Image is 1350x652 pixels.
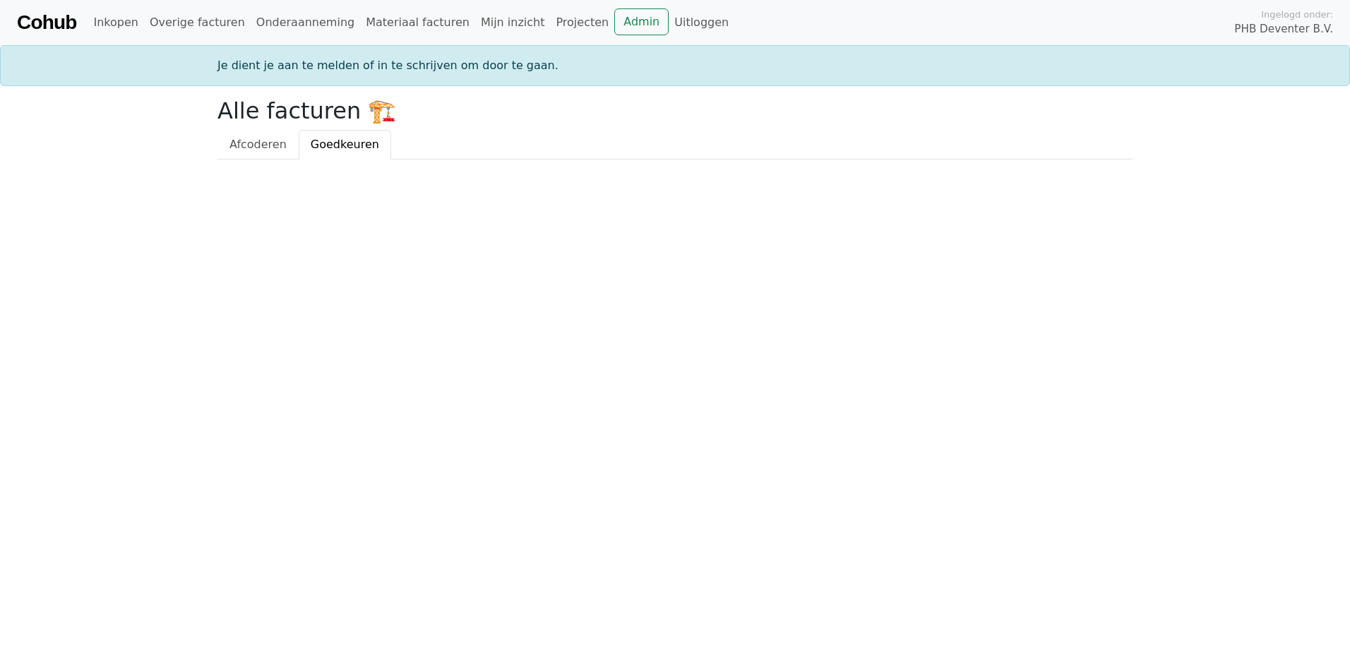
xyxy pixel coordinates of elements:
[614,8,669,35] a: Admin
[475,8,551,37] a: Mijn inzicht
[251,8,360,37] a: Onderaanneming
[550,8,614,37] a: Projecten
[88,8,143,37] a: Inkopen
[217,130,299,159] a: Afcoderen
[17,6,76,40] a: Cohub
[1234,21,1333,37] span: PHB Deventer B.V.
[669,8,734,37] a: Uitloggen
[1261,8,1333,21] span: Ingelogd onder:
[144,8,251,37] a: Overige facturen
[299,130,391,159] a: Goedkeuren
[217,97,1133,124] h2: Alle facturen 🏗️
[360,8,475,37] a: Materiaal facturen
[311,138,379,151] span: Goedkeuren
[229,138,287,151] span: Afcoderen
[209,57,1141,74] div: Je dient je aan te melden of in te schrijven om door te gaan.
